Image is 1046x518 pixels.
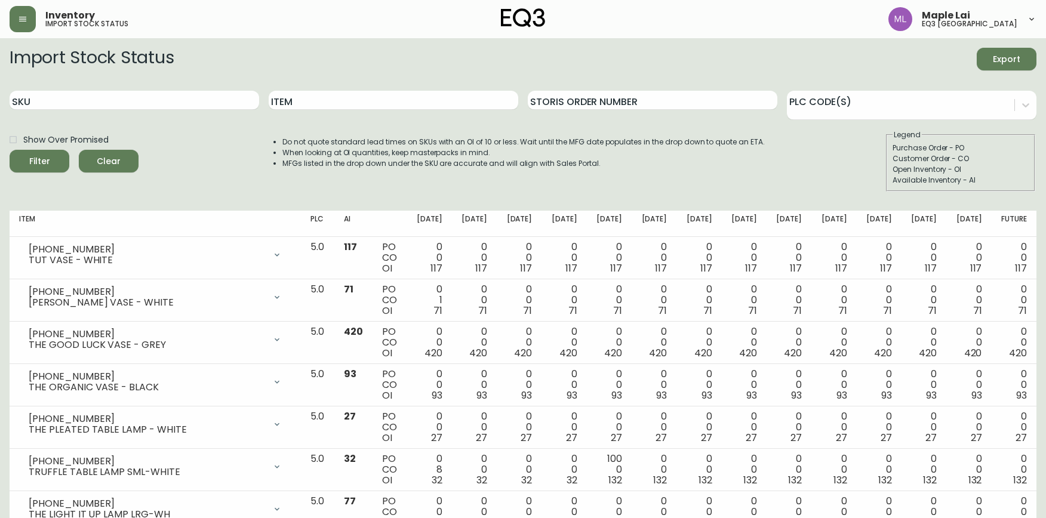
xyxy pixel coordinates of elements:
span: 132 [833,473,847,487]
div: 0 0 [956,369,982,401]
div: 0 0 [462,369,487,401]
div: PO CO [382,326,397,359]
div: [PHONE_NUMBER] [29,286,265,297]
div: 0 0 [686,454,712,486]
th: [DATE] [676,211,721,237]
span: 93 [611,388,622,402]
span: 71 [793,304,802,317]
span: 27 [566,431,577,445]
span: 71 [568,304,577,317]
span: Maple Lai [922,11,970,20]
span: 27 [881,431,892,445]
span: 93 [656,388,667,402]
div: 0 0 [416,411,442,443]
div: 0 0 [776,369,802,401]
div: 0 0 [911,369,937,401]
span: 132 [743,473,757,487]
span: OI [382,304,392,317]
div: 0 0 [686,411,712,443]
div: [PHONE_NUMBER]THE GOOD LUCK VASE - GREY [19,326,291,353]
span: 71 [344,282,353,296]
div: 0 0 [821,326,847,359]
div: PO CO [382,454,397,486]
div: 0 0 [866,454,892,486]
span: 32 [476,473,487,487]
div: 0 0 [641,369,667,401]
span: OI [382,388,392,402]
span: 93 [971,388,982,402]
span: OI [382,473,392,487]
div: 0 0 [686,369,712,401]
div: TRUFFLE TABLE LAMP SML-WHITE [29,467,265,477]
span: 71 [928,304,937,317]
div: THE PLEATED TABLE LAMP - WHITE [29,424,265,435]
div: 0 0 [911,242,937,274]
span: 420 [784,346,802,360]
span: 117 [520,261,532,275]
div: 0 0 [462,242,487,274]
div: TUT VASE - WHITE [29,255,265,266]
div: 0 0 [1001,454,1027,486]
span: 71 [523,304,532,317]
span: 132 [653,473,667,487]
div: 0 0 [596,369,622,401]
div: 0 0 [731,369,757,401]
span: 117 [880,261,892,275]
span: 71 [433,304,442,317]
div: 0 0 [956,284,982,316]
div: 0 0 [956,454,982,486]
span: 32 [567,473,577,487]
legend: Legend [893,129,922,140]
span: 420 [739,346,757,360]
div: 0 0 [686,284,712,316]
div: 0 0 [821,284,847,316]
div: 100 0 [596,454,622,486]
span: 132 [923,473,937,487]
div: 0 0 [506,411,532,443]
div: [PHONE_NUMBER]THE ORGANIC VASE - BLACK [19,369,291,395]
td: 5.0 [301,449,334,491]
span: 420 [424,346,442,360]
li: Do not quote standard lead times on SKUs with an OI of 10 or less. Wait until the MFG date popula... [282,137,765,147]
span: 117 [835,261,847,275]
div: 0 0 [506,454,532,486]
th: [DATE] [497,211,542,237]
span: Clear [88,154,129,169]
div: 0 0 [462,454,487,486]
span: OI [382,431,392,445]
span: 420 [919,346,937,360]
div: 0 0 [776,284,802,316]
div: 0 0 [1001,369,1027,401]
span: 93 [1016,388,1027,402]
li: When looking at OI quantities, keep masterpacks in mind. [282,147,765,158]
td: 5.0 [301,237,334,279]
div: 0 0 [686,326,712,359]
span: 132 [608,473,622,487]
div: 0 0 [821,242,847,274]
div: 0 0 [731,326,757,359]
div: 0 0 [1001,411,1027,443]
div: 0 0 [641,454,667,486]
span: 420 [559,346,577,360]
span: 32 [344,452,356,465]
span: 93 [432,388,442,402]
div: 0 0 [866,411,892,443]
div: [PHONE_NUMBER] [29,329,265,340]
div: 0 0 [911,411,937,443]
div: 0 0 [596,284,622,316]
td: 5.0 [301,322,334,364]
div: 0 0 [551,411,577,443]
div: 0 0 [866,284,892,316]
div: 0 0 [506,369,532,401]
div: THE GOOD LUCK VASE - GREY [29,340,265,350]
span: 71 [883,304,892,317]
button: Filter [10,150,69,172]
span: 132 [699,473,712,487]
span: 27 [836,431,847,445]
span: 420 [514,346,532,360]
div: Open Inventory - OI [893,164,1029,175]
div: 0 0 [551,284,577,316]
th: [DATE] [407,211,451,237]
div: 0 0 [1001,242,1027,274]
th: [DATE] [767,211,811,237]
